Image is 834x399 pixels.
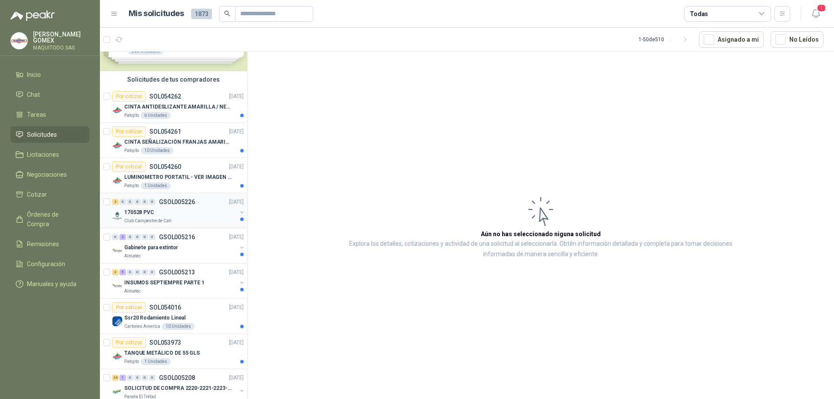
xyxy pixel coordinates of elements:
p: Patojito [124,358,139,365]
p: [DATE] [229,92,244,101]
div: 10 Unidades [141,147,173,154]
a: Solicitudes [10,126,89,143]
span: Inicio [27,70,41,79]
div: 0 [149,234,156,240]
img: Company Logo [112,105,122,115]
img: Company Logo [112,316,122,326]
p: Patojito [124,112,139,119]
p: [DATE] [229,374,244,382]
a: Cotizar [10,186,89,203]
div: 0 [134,199,141,205]
div: 0 [149,375,156,381]
div: 1 [119,375,126,381]
p: [DATE] [229,198,244,206]
a: Manuales y ayuda [10,276,89,292]
p: [PERSON_NAME] GOMEX [33,31,89,43]
div: 0 [142,199,148,205]
p: GSOL005213 [159,269,195,275]
div: 0 [127,269,133,275]
p: GSOL005226 [159,199,195,205]
span: Cotizar [27,190,47,199]
p: Patojito [124,147,139,154]
a: Por cotizarSOL054261[DATE] Company LogoCINTA SEÑALIZACIÓN FRANJAS AMARILLAS NEGRAPatojito10 Unidades [100,123,247,158]
span: Configuración [27,259,65,269]
div: Por cotizar [112,91,146,102]
div: 0 [134,269,141,275]
div: 0 [142,375,148,381]
p: Gabinete para extintor [124,244,178,252]
div: 0 [149,269,156,275]
span: Solicitudes [27,130,57,139]
div: 0 [134,375,141,381]
p: 170528 PVC [124,208,154,217]
div: 3 [112,269,119,275]
div: Por cotizar [112,337,146,348]
span: Chat [27,90,40,99]
div: Todas [690,9,708,19]
img: Company Logo [112,246,122,256]
p: [DATE] [229,303,244,312]
img: Company Logo [112,281,122,291]
h1: Mis solicitudes [129,7,184,20]
span: search [224,10,230,16]
a: Configuración [10,256,89,272]
p: CINTA ANTIDESLIZANTE AMARILLA / NEGRA [124,103,232,111]
a: Inicio [10,66,89,83]
div: 6 Unidades [141,112,171,119]
div: 1 - 50 de 510 [639,33,692,46]
p: CINTA SEÑALIZACIÓN FRANJAS AMARILLAS NEGRA [124,138,232,146]
span: Negociaciones [27,170,67,179]
span: Tareas [27,110,46,119]
p: Cartones America [124,323,160,330]
div: Solicitudes de tus compradores [100,71,247,88]
p: Explora los detalles, cotizaciones y actividad de una solicitud al seleccionarla. Obtén informaci... [334,239,747,260]
p: Ssr20 Rodamiento Lineal [124,314,185,322]
a: 0 2 0 0 0 0 GSOL005216[DATE] Company LogoGabinete para extintorAlmatec [112,232,245,260]
p: Patojito [124,182,139,189]
p: MAQUITODO SAS [33,45,89,50]
div: 0 [149,199,156,205]
div: 2 [119,234,126,240]
span: Órdenes de Compra [27,210,81,229]
p: INSUMOS SEPTIEMPRE PARTE 1 [124,279,205,287]
button: No Leídos [771,31,824,48]
p: Club Campestre de Cali [124,218,172,224]
div: 24 [112,375,119,381]
a: Remisiones [10,236,89,252]
a: Órdenes de Compra [10,206,89,232]
p: Almatec [124,288,141,295]
img: Company Logo [112,351,122,362]
img: Company Logo [112,140,122,151]
a: 2 0 0 0 0 0 GSOL005226[DATE] Company Logo170528 PVCClub Campestre de Cali [112,197,245,224]
a: Tareas [10,106,89,123]
h3: Aún no has seleccionado niguna solicitud [481,229,601,239]
p: SOL053973 [149,340,181,346]
img: Logo peakr [10,10,55,21]
p: SOL054016 [149,304,181,310]
div: Por cotizar [112,126,146,137]
span: Licitaciones [27,150,59,159]
a: Por cotizarSOL053973[DATE] Company LogoTANQUE METÁLICO DE 55 GLSPatojito1 Unidades [100,334,247,369]
div: 0 [134,234,141,240]
p: SOL054260 [149,164,181,170]
a: Por cotizarSOL054262[DATE] Company LogoCINTA ANTIDESLIZANTE AMARILLA / NEGRAPatojito6 Unidades [100,88,247,123]
a: Negociaciones [10,166,89,183]
p: [DATE] [229,233,244,241]
a: Chat [10,86,89,103]
img: Company Logo [112,211,122,221]
div: 2 [112,199,119,205]
img: Company Logo [11,33,27,49]
div: Por cotizar [112,302,146,313]
img: Company Logo [112,175,122,186]
div: 0 [127,375,133,381]
span: Manuales y ayuda [27,279,76,289]
a: Licitaciones [10,146,89,163]
a: Por cotizarSOL054016[DATE] Company LogoSsr20 Rodamiento LinealCartones America10 Unidades [100,299,247,334]
a: 3 5 0 0 0 0 GSOL005213[DATE] Company LogoINSUMOS SEPTIEMPRE PARTE 1Almatec [112,267,245,295]
span: Remisiones [27,239,59,249]
p: [DATE] [229,128,244,136]
button: Asignado a mi [699,31,764,48]
div: 0 [112,234,119,240]
div: 5 [119,269,126,275]
div: 0 [127,199,133,205]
